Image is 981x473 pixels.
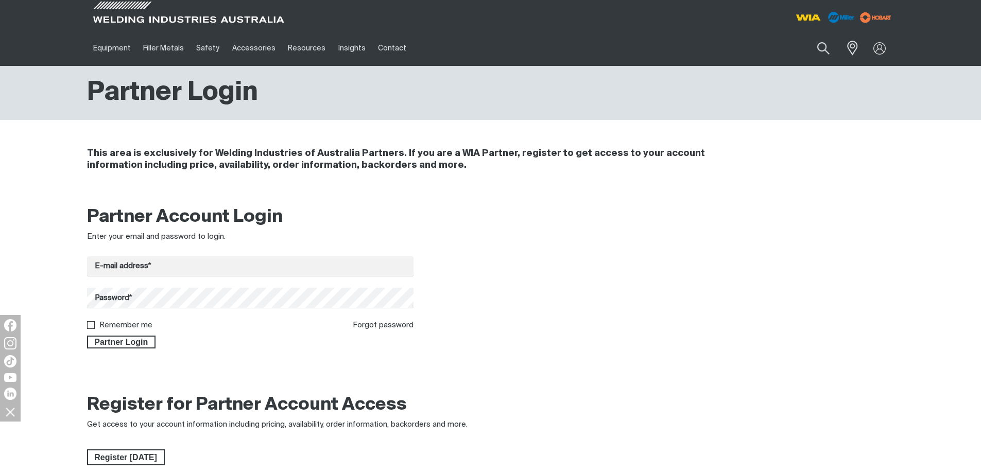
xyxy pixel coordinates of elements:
h4: This area is exclusively for Welding Industries of Australia Partners. If you are a WIA Partner, ... [87,148,757,171]
button: Search products [806,36,841,60]
a: Equipment [87,30,137,66]
span: Register [DATE] [88,449,164,466]
a: Safety [190,30,226,66]
img: YouTube [4,373,16,382]
img: Facebook [4,319,16,331]
nav: Main [87,30,693,66]
div: Enter your email and password to login. [87,231,414,243]
h2: Register for Partner Account Access [87,394,407,416]
a: Resources [282,30,332,66]
a: Register Today [87,449,165,466]
span: Get access to your account information including pricing, availability, order information, backor... [87,421,468,428]
img: LinkedIn [4,388,16,400]
button: Partner Login [87,336,156,349]
span: Partner Login [88,336,155,349]
label: Remember me [99,321,152,329]
h2: Partner Account Login [87,206,414,229]
img: TikTok [4,355,16,367]
a: Forgot password [353,321,414,329]
a: Contact [372,30,412,66]
img: Instagram [4,337,16,349]
img: miller [857,10,894,25]
a: Insights [332,30,371,66]
input: Product name or item number... [793,36,840,60]
a: Accessories [226,30,282,66]
img: hide socials [2,403,19,421]
h1: Partner Login [87,76,258,110]
a: Filler Metals [137,30,190,66]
